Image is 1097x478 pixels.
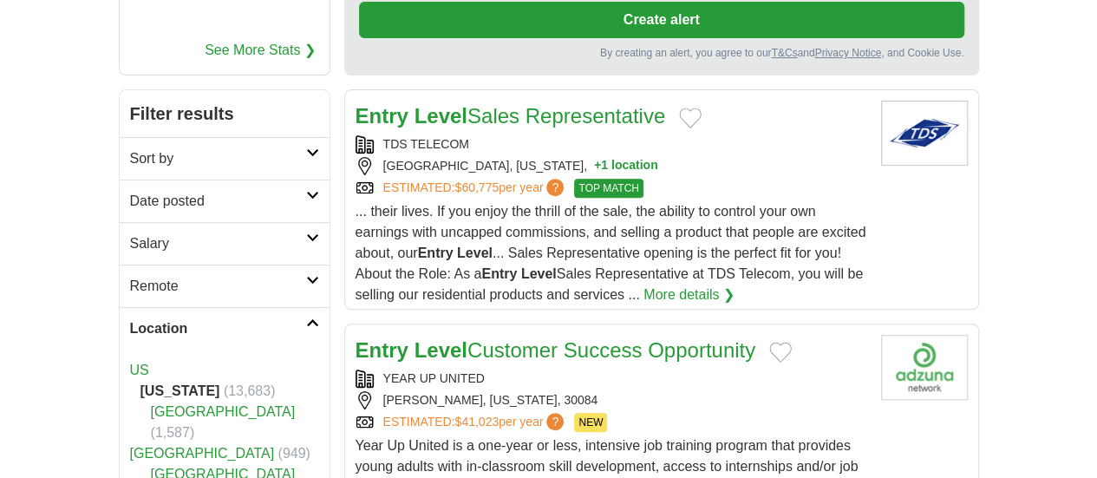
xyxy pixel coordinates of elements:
[418,246,454,260] strong: Entry
[454,180,499,194] span: $60,775
[120,180,330,222] a: Date posted
[771,47,797,59] a: T&Cs
[356,104,408,128] strong: Entry
[574,179,643,198] span: TOP MATCH
[356,157,867,175] div: [GEOGRAPHIC_DATA], [US_STATE],
[594,157,601,175] span: +
[130,318,306,339] h2: Location
[457,246,493,260] strong: Level
[356,370,867,388] div: YEAR UP UNITED
[205,40,316,61] a: See More Stats ❯
[679,108,702,128] button: Add to favorite jobs
[356,338,408,362] strong: Entry
[120,265,330,307] a: Remote
[359,2,964,38] button: Create alert
[415,338,467,362] strong: Level
[359,45,964,61] div: By creating an alert, you agree to our and , and Cookie Use.
[120,222,330,265] a: Salary
[383,179,568,198] a: ESTIMATED:$60,775per year?
[120,307,330,350] a: Location
[356,391,867,409] div: [PERSON_NAME], [US_STATE], 30084
[120,90,330,137] h2: Filter results
[769,342,792,363] button: Add to favorite jobs
[521,266,557,281] strong: Level
[140,383,220,398] strong: [US_STATE]
[130,446,275,461] a: [GEOGRAPHIC_DATA]
[356,135,867,154] div: TDS TELECOM
[278,446,310,461] span: (949)
[120,137,330,180] a: Sort by
[881,101,968,166] img: Company logo
[594,157,658,175] button: +1 location
[814,47,881,59] a: Privacy Notice
[546,413,564,430] span: ?
[643,285,735,305] a: More details ❯
[356,104,666,128] a: Entry LevelSales Representative
[130,363,149,377] a: US
[881,335,968,400] img: Company logo
[224,383,276,398] span: (13,683)
[151,425,195,440] span: (1,587)
[481,266,517,281] strong: Entry
[356,338,756,362] a: Entry LevelCustomer Success Opportunity
[151,404,296,419] a: [GEOGRAPHIC_DATA]
[415,104,467,128] strong: Level
[130,233,306,254] h2: Salary
[574,413,607,432] span: NEW
[383,413,568,432] a: ESTIMATED:$41,023per year?
[546,179,564,196] span: ?
[130,276,306,297] h2: Remote
[130,191,306,212] h2: Date posted
[454,415,499,429] span: $41,023
[130,148,306,169] h2: Sort by
[356,204,866,302] span: ... their lives. If you enjoy the thrill of the sale, the ability to control your own earnings wi...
